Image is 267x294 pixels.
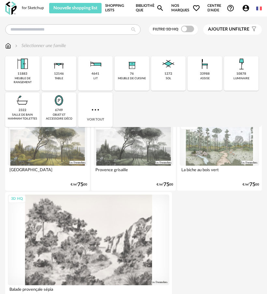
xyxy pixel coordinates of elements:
[124,56,140,72] img: Rangement.png
[44,113,74,121] div: objet et accessoire déco
[71,183,87,187] div: €/m² 00
[53,6,97,10] span: Nouvelle shopping list
[15,56,30,72] img: Meuble%20de%20rangement.png
[94,166,173,179] div: Provence grisaille
[19,108,26,112] div: 2322
[233,56,249,72] img: Luminaire.png
[51,56,67,72] img: Table.png
[249,183,255,187] span: 75
[207,4,234,13] span: Centre d'aideHelp Circle Outline icon
[256,6,262,11] img: fr
[7,77,38,84] div: meuble de rangement
[200,72,210,76] div: 33988
[242,4,250,12] span: Account Circle icon
[14,43,19,49] img: svg+xml;base64,PHN2ZyB3aWR0aD0iMTYiIGhlaWdodD0iMTYiIHZpZXdCb3g9IjAgMCAxNiAxNiIgZmlsbD0ibm9uZSIgeG...
[249,27,257,32] span: Filter icon
[5,119,90,191] a: 3D HQ [GEOGRAPHIC_DATA] €/m²7500
[177,119,262,191] a: 3D HQ La biche au bois vert €/m²7500
[91,119,176,191] a: 3D HQ Provence grisaille €/m²7500
[136,3,164,13] a: BibliothèqueMagnify icon
[91,72,99,76] div: 4641
[227,4,234,12] span: Help Circle Outline icon
[233,77,249,80] div: luminaire
[18,72,27,76] div: 11883
[236,72,246,76] div: 10878
[51,93,67,108] img: Miroir.png
[77,183,83,187] span: 75
[203,24,262,35] button: Ajouter unfiltre Filter icon
[157,183,173,187] div: €/m² 00
[49,3,102,13] button: Nouvelle shopping list
[22,6,44,11] div: for Sketchup
[78,93,113,127] div: Voir tout
[197,56,213,72] img: Assise.png
[118,77,146,80] div: meuble de cuisine
[88,56,103,72] img: Literie.png
[192,4,200,12] span: Heart Outline icon
[242,4,253,12] span: Account Circle icon
[15,93,30,108] img: Salle%20de%20bain.png
[164,72,172,76] div: 1272
[14,43,66,49] div: Sélectionner une famille
[5,43,11,49] img: svg+xml;base64,PHN2ZyB3aWR0aD0iMTYiIGhlaWdodD0iMTciIHZpZXdCb3g9IjAgMCAxNiAxNyIgZmlsbD0ibm9uZSIgeG...
[163,183,169,187] span: 75
[55,77,63,80] div: table
[5,2,17,15] img: OXP
[208,27,235,32] span: Ajouter un
[200,77,210,80] div: assise
[208,27,249,32] span: filtre
[171,3,200,13] span: Nos marques
[153,27,178,31] span: Filtre 3D HQ
[243,183,259,187] div: €/m² 00
[7,113,38,121] div: salle de bain hammam toilettes
[166,77,171,80] div: sol
[8,195,26,203] div: 3D HQ
[180,166,259,179] div: La biche au bois vert
[8,166,87,179] div: [GEOGRAPHIC_DATA]
[105,3,128,13] a: Shopping Lists
[54,72,64,76] div: 12146
[161,56,176,72] img: Sol.png
[130,72,134,76] div: 76
[156,4,164,12] span: Magnify icon
[93,77,98,80] div: lit
[55,108,63,112] div: 6749
[90,105,101,115] img: more.7b13dc1.svg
